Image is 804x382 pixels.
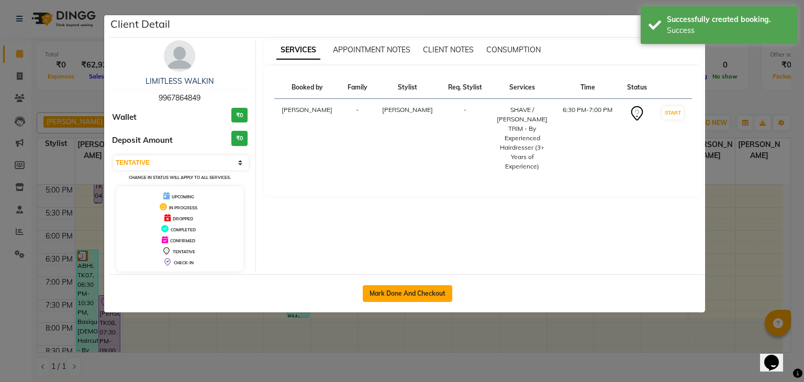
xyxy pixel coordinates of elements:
[340,76,374,99] th: Family
[171,227,196,232] span: COMPLETED
[667,25,790,36] div: Success
[363,285,452,302] button: Mark Done And Checkout
[760,340,794,372] iframe: chat widget
[382,106,433,114] span: [PERSON_NAME]
[231,131,248,146] h3: ₹0
[173,216,193,221] span: DROPPED
[274,99,341,178] td: [PERSON_NAME]
[496,105,549,171] div: SHAVE / [PERSON_NAME] TRIM - By Experienced Hairdresser (3+ Years of Experience)
[374,76,441,99] th: Stylist
[489,76,555,99] th: Services
[340,99,374,178] td: -
[555,99,620,178] td: 6:30 PM-7:00 PM
[170,238,195,243] span: CONFIRMED
[276,41,320,60] span: SERVICES
[231,108,248,123] h3: ₹0
[441,99,489,178] td: -
[172,194,194,199] span: UPCOMING
[110,16,170,32] h5: Client Detail
[274,76,341,99] th: Booked by
[667,14,790,25] div: Successfully created booking.
[441,76,489,99] th: Req. Stylist
[169,205,197,210] span: IN PROGRESS
[174,260,194,265] span: CHECK-IN
[112,111,137,123] span: Wallet
[486,45,541,54] span: CONSUMPTION
[159,93,200,103] span: 9967864849
[333,45,410,54] span: APPOINTMENT NOTES
[423,45,474,54] span: CLIENT NOTES
[173,249,195,254] span: TENTATIVE
[164,40,195,72] img: avatar
[146,76,214,86] a: LIMITLESS WALKIN
[112,134,173,147] span: Deposit Amount
[620,76,654,99] th: Status
[555,76,620,99] th: Time
[129,175,231,180] small: Change in status will apply to all services.
[662,106,684,119] button: START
